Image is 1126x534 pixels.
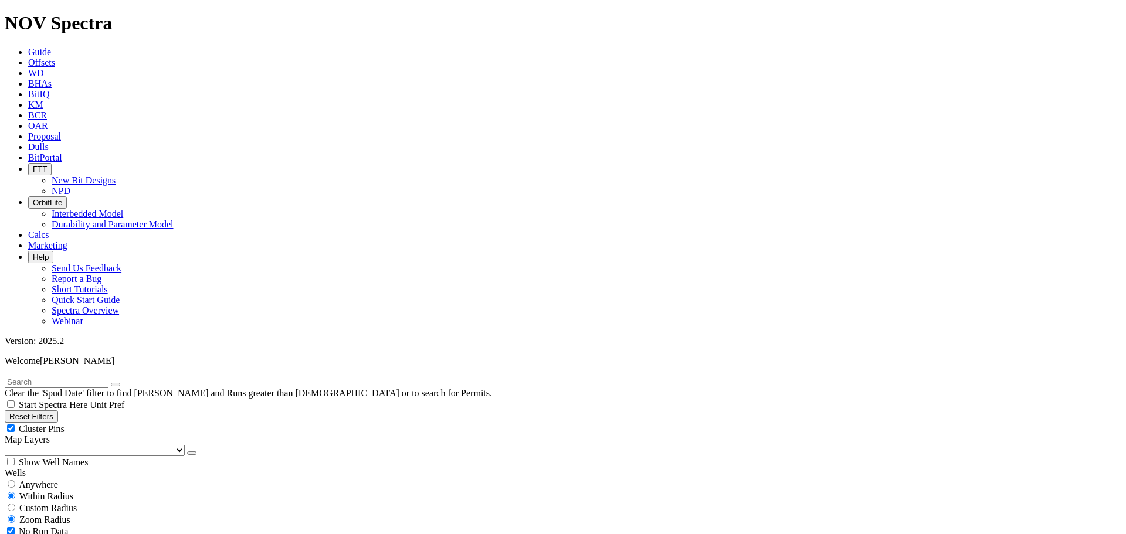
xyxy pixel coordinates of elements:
h1: NOV Spectra [5,12,1121,34]
span: Map Layers [5,434,50,444]
div: Version: 2025.2 [5,336,1121,346]
a: Dulls [28,142,49,152]
span: Cluster Pins [19,424,65,434]
a: BHAs [28,79,52,89]
a: Durability and Parameter Model [52,219,174,229]
button: Reset Filters [5,410,58,423]
span: [PERSON_NAME] [40,356,114,366]
a: Marketing [28,240,67,250]
a: New Bit Designs [52,175,116,185]
div: Wells [5,468,1121,478]
span: Zoom Radius [19,515,70,525]
span: Clear the 'Spud Date' filter to find [PERSON_NAME] and Runs greater than [DEMOGRAPHIC_DATA] or to... [5,388,492,398]
button: Help [28,251,53,263]
a: Calcs [28,230,49,240]
span: Help [33,253,49,261]
span: FTT [33,165,47,174]
a: WD [28,68,44,78]
a: Short Tutorials [52,284,108,294]
a: BitIQ [28,89,49,99]
a: BitPortal [28,152,62,162]
span: OrbitLite [33,198,62,207]
a: Proposal [28,131,61,141]
span: Show Well Names [19,457,88,467]
a: BCR [28,110,47,120]
a: NPD [52,186,70,196]
a: Spectra Overview [52,305,119,315]
span: Anywhere [19,479,58,489]
span: Within Radius [19,491,73,501]
input: Start Spectra Here [7,400,15,408]
a: OAR [28,121,48,131]
span: Start Spectra Here [19,400,87,410]
a: KM [28,100,43,110]
a: Offsets [28,57,55,67]
button: FTT [28,163,52,175]
span: Custom Radius [19,503,77,513]
button: OrbitLite [28,196,67,209]
input: Search [5,376,108,388]
a: Quick Start Guide [52,295,120,305]
span: Unit Pref [90,400,124,410]
a: Webinar [52,316,83,326]
a: Send Us Feedback [52,263,121,273]
p: Welcome [5,356,1121,366]
a: Guide [28,47,51,57]
a: Report a Bug [52,274,101,284]
a: Interbedded Model [52,209,123,219]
